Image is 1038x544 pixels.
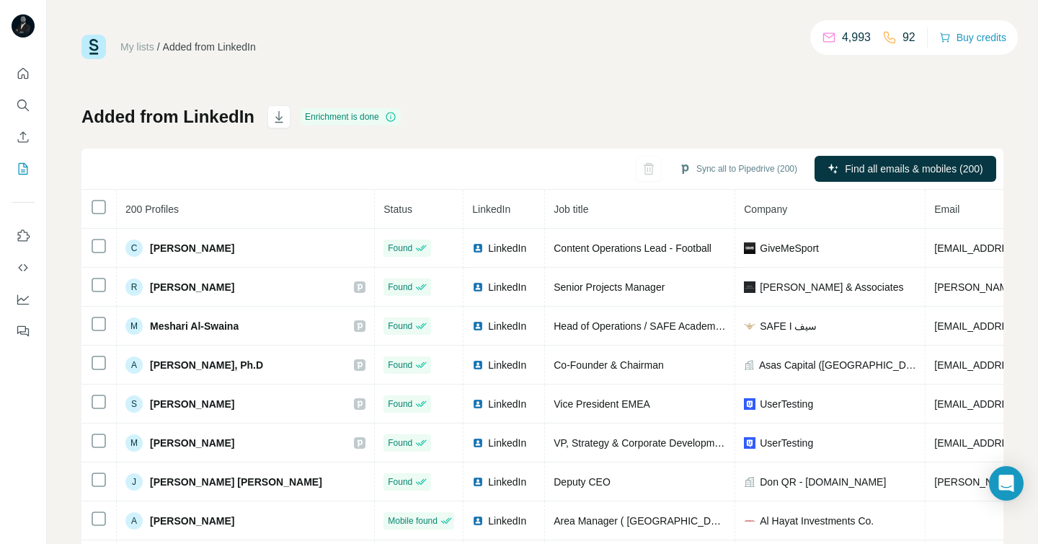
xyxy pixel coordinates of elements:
span: LinkedIn [488,358,526,372]
button: Enrich CSV [12,124,35,150]
span: [PERSON_NAME] [150,436,234,450]
div: C [125,240,143,257]
span: Deputy CEO [554,476,611,488]
img: company-logo [744,398,755,410]
button: Use Surfe on LinkedIn [12,223,35,249]
span: Found [388,398,412,411]
img: LinkedIn logo [472,437,484,449]
div: M [125,317,143,335]
span: [PERSON_NAME] [150,397,234,411]
span: Found [388,242,412,255]
span: Area Manager ( [GEOGRAPHIC_DATA]) [554,515,735,527]
span: SAFE I سيف [760,319,817,333]
div: S [125,395,143,413]
span: LinkedIn [488,319,526,333]
span: LinkedIn [488,514,526,528]
button: Feedback [12,318,35,344]
span: LinkedIn [488,397,526,411]
span: Senior Projects Manager [554,281,665,293]
p: 92 [902,29,915,46]
img: Avatar [12,14,35,38]
span: LinkedIn [472,203,510,215]
img: company-logo [744,437,755,449]
span: Status [383,203,412,215]
li: / [157,40,160,54]
span: [PERSON_NAME] & Associates [760,280,903,294]
img: LinkedIn logo [472,281,484,293]
span: Head of Operations / SAFE Academy for Higher Training [554,320,806,332]
img: LinkedIn logo [472,398,484,410]
img: company-logo [744,242,755,254]
img: company-logo [744,515,755,527]
div: A [125,356,143,374]
button: Sync all to Pipedrive (200) [669,158,807,180]
button: My lists [12,156,35,182]
span: LinkedIn [488,241,526,255]
span: Co-Founder & Chairman [554,359,664,371]
span: Vice President EMEA [554,398,650,410]
div: A [125,512,143,530]
div: Enrichment is done [301,108,401,126]
img: LinkedIn logo [472,320,484,332]
button: Use Surfe API [12,255,35,281]
img: company-logo [744,320,755,332]
button: Quick start [12,61,35,87]
h1: Added from LinkedIn [81,105,254,128]
span: [PERSON_NAME] [150,241,234,255]
img: company-logo [744,281,755,293]
span: 200 Profiles [125,203,179,215]
a: My lists [120,41,154,53]
img: LinkedIn logo [472,359,484,371]
span: UserTesting [760,397,813,411]
img: Surfe Logo [81,35,106,59]
span: LinkedIn [488,436,526,450]
span: Find all emails & mobiles (200) [845,162,982,176]
p: 4,993 [842,29,871,46]
button: Find all emails & mobiles (200) [815,156,996,182]
span: Job title [554,203,588,215]
span: Found [388,281,412,294]
img: LinkedIn logo [472,476,484,488]
img: LinkedIn logo [472,242,484,254]
div: Open Intercom Messenger [989,466,1024,501]
span: Meshari Al-Swaina [150,319,239,333]
button: Search [12,92,35,118]
span: Don QR - [DOMAIN_NAME] [760,475,886,489]
span: Content Operations Lead - Football [554,242,711,254]
span: Found [388,475,412,488]
span: Found [388,320,412,333]
span: [PERSON_NAME], Ph.D [150,358,263,372]
div: R [125,278,143,296]
span: Mobile found [388,514,438,527]
button: Dashboard [12,286,35,312]
span: UserTesting [760,436,813,450]
span: LinkedIn [488,280,526,294]
button: Buy credits [939,27,1006,48]
span: Company [744,203,787,215]
span: Found [388,359,412,372]
span: VP, Strategy & Corporate Development [554,437,729,449]
div: Added from LinkedIn [163,40,256,54]
span: Al Hayat Investments Co. [760,514,874,528]
div: M [125,434,143,452]
img: LinkedIn logo [472,515,484,527]
span: [PERSON_NAME] [150,514,234,528]
span: Asas Capital ([GEOGRAPHIC_DATA]) [759,358,916,372]
div: J [125,473,143,491]
span: LinkedIn [488,475,526,489]
span: [PERSON_NAME] [PERSON_NAME] [150,475,322,489]
span: Found [388,436,412,449]
span: [PERSON_NAME] [150,280,234,294]
span: Email [934,203,959,215]
span: GiveMeSport [760,241,819,255]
